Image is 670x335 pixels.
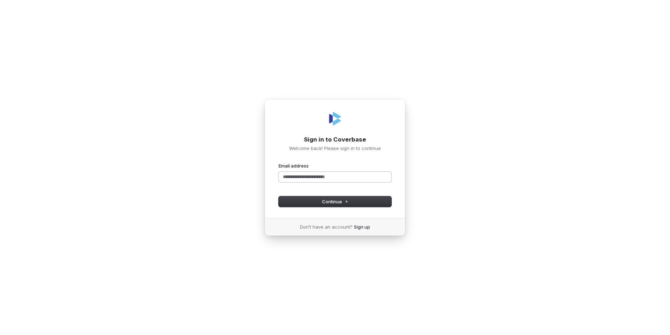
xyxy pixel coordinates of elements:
span: Don’t have an account? [300,224,353,230]
label: Email address [279,163,309,169]
a: Sign up [354,224,370,230]
img: Coverbase [327,110,343,127]
p: Welcome back! Please sign in to continue [279,145,391,151]
button: Continue [279,196,391,207]
h1: Sign in to Coverbase [279,136,391,144]
span: Continue [322,198,348,205]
